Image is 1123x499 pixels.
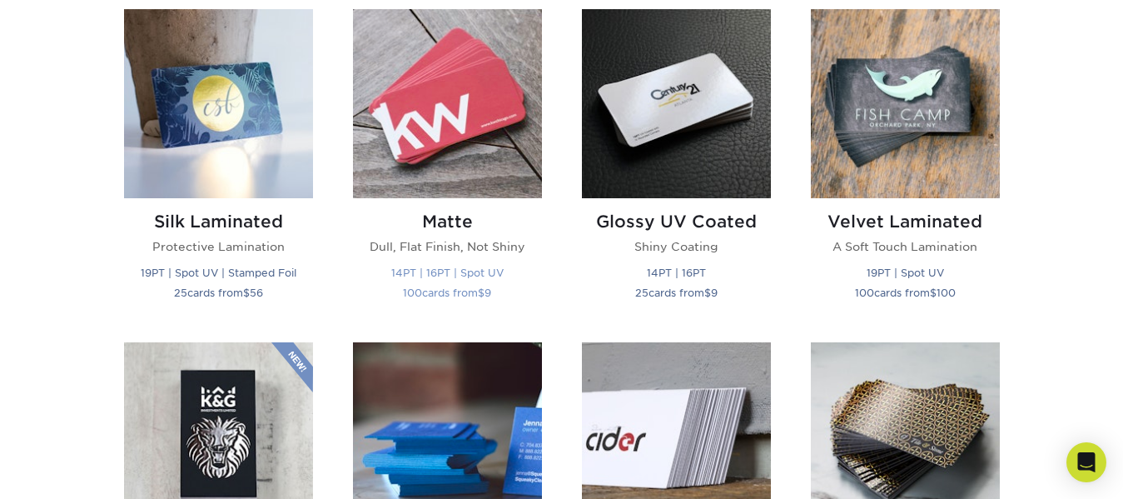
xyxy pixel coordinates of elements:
[403,287,422,299] span: 100
[174,287,187,299] span: 25
[647,267,706,279] small: 14PT | 16PT
[124,238,313,255] p: Protective Lamination
[250,287,263,299] span: 56
[174,287,263,299] small: cards from
[243,287,250,299] span: $
[353,9,542,322] a: Matte Business Cards Matte Dull, Flat Finish, Not Shiny 14PT | 16PT | Spot UV 100cards from$9
[855,287,956,299] small: cards from
[582,9,771,322] a: Glossy UV Coated Business Cards Glossy UV Coated Shiny Coating 14PT | 16PT 25cards from$9
[867,267,944,279] small: 19PT | Spot UV
[391,267,504,279] small: 14PT | 16PT | Spot UV
[124,212,313,232] h2: Silk Laminated
[635,287,648,299] span: 25
[811,9,1000,322] a: Velvet Laminated Business Cards Velvet Laminated A Soft Touch Lamination 19PT | Spot UV 100cards ...
[711,287,718,299] span: 9
[811,238,1000,255] p: A Soft Touch Lamination
[704,287,711,299] span: $
[353,9,542,198] img: Matte Business Cards
[582,212,771,232] h2: Glossy UV Coated
[124,9,313,198] img: Silk Laminated Business Cards
[582,9,771,198] img: Glossy UV Coated Business Cards
[811,212,1000,232] h2: Velvet Laminated
[478,287,484,299] span: $
[271,342,313,392] img: New Product
[484,287,491,299] span: 9
[141,267,296,279] small: 19PT | Spot UV | Stamped Foil
[635,287,718,299] small: cards from
[855,287,874,299] span: 100
[1066,442,1106,482] div: Open Intercom Messenger
[937,287,956,299] span: 100
[124,9,313,322] a: Silk Laminated Business Cards Silk Laminated Protective Lamination 19PT | Spot UV | Stamped Foil ...
[353,212,542,232] h2: Matte
[353,238,542,255] p: Dull, Flat Finish, Not Shiny
[582,238,771,255] p: Shiny Coating
[403,287,491,299] small: cards from
[811,9,1000,198] img: Velvet Laminated Business Cards
[930,287,937,299] span: $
